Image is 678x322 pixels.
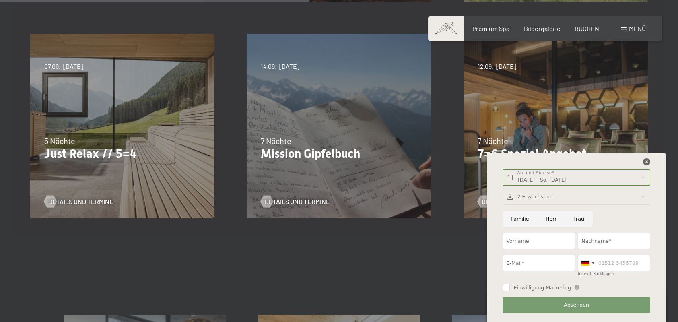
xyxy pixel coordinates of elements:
[575,25,599,32] a: BUCHEN
[478,62,516,71] span: 12.09.–[DATE]
[48,197,113,206] span: Details und Termine
[629,25,646,32] span: Menü
[44,62,83,71] span: 07.09.–[DATE]
[44,197,113,206] a: Details und Termine
[44,136,75,146] span: 5 Nächte
[261,62,299,71] span: 14.09.–[DATE]
[261,197,330,206] a: Details und Termine
[564,301,589,309] span: Absenden
[503,297,650,314] button: Absenden
[261,136,291,146] span: 7 Nächte
[578,255,597,271] div: Germany (Deutschland): +49
[524,25,561,32] a: Bildergalerie
[44,147,200,161] p: Just Relax // 5=4
[472,25,509,32] a: Premium Spa
[478,147,634,161] p: 7=6 Spezial Angebot
[265,197,330,206] span: Details und Termine
[578,272,614,276] label: für evtl. Rückfragen
[513,284,571,291] span: Einwilligung Marketing
[478,197,547,206] a: Details und Termine
[578,255,650,271] input: 01512 3456789
[482,197,547,206] span: Details und Termine
[261,147,417,161] p: Mission Gipfelbuch
[478,136,508,146] span: 7 Nächte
